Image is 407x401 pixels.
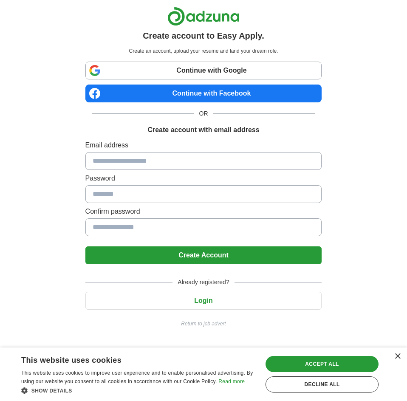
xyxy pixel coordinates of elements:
a: Login [85,297,322,304]
a: Read more, opens a new window [218,378,245,384]
div: Accept all [266,356,379,372]
a: Continue with Google [85,62,322,79]
span: Already registered? [172,278,234,287]
a: Continue with Facebook [85,85,322,102]
img: Adzuna logo [167,7,240,26]
button: Create Account [85,246,322,264]
span: This website uses cookies to improve user experience and to enable personalised advertising. By u... [21,370,253,384]
div: Decline all [266,376,379,393]
div: Show details [21,386,255,395]
button: Login [85,292,322,310]
a: Return to job advert [85,320,322,328]
h1: Create account with email address [147,125,259,135]
h1: Create account to Easy Apply. [143,29,264,42]
label: Email address [85,140,322,150]
p: Create an account, upload your resume and land your dream role. [87,47,320,55]
span: Show details [31,388,72,394]
label: Confirm password [85,206,322,217]
label: Password [85,173,322,184]
div: This website uses cookies [21,353,234,365]
span: OR [194,109,213,118]
div: Close [394,353,401,360]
